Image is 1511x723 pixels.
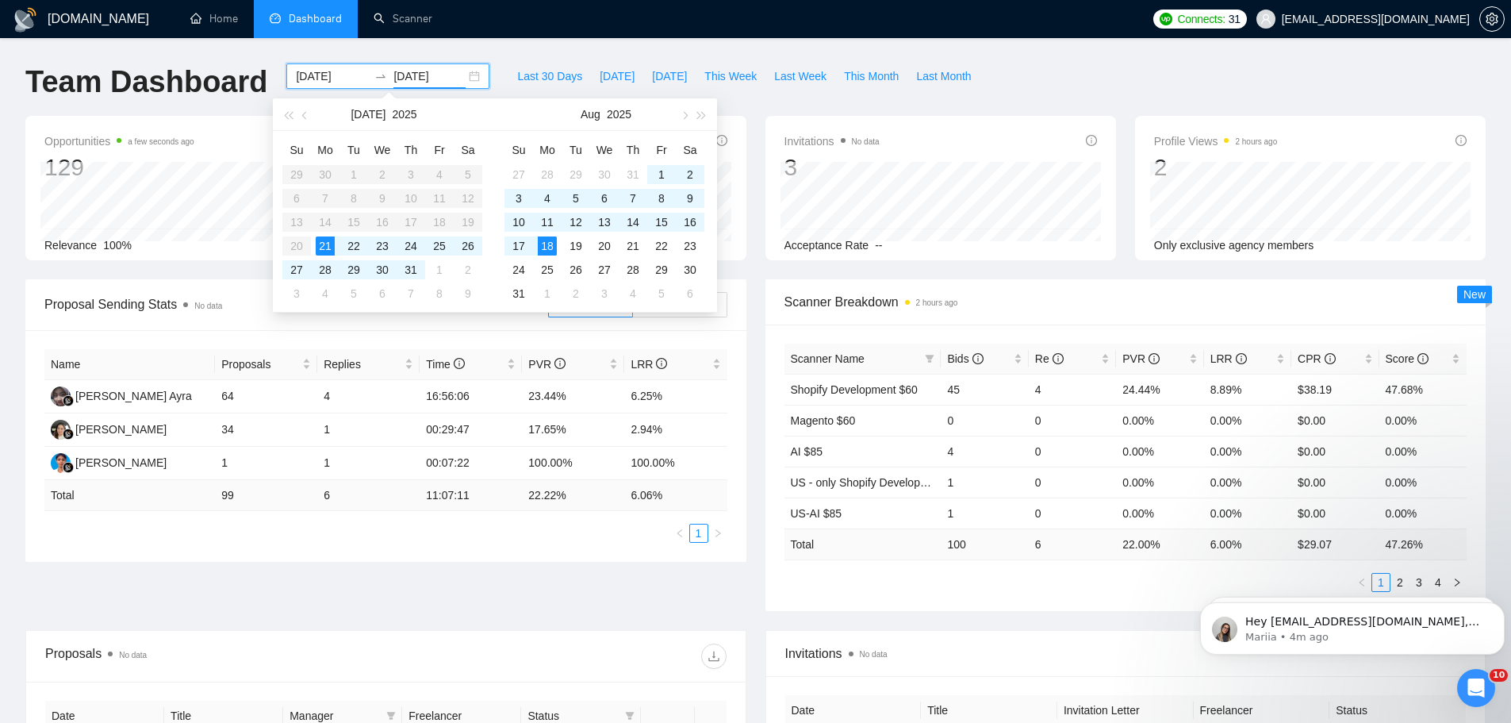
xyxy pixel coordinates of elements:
span: info-circle [972,353,984,364]
div: 24 [509,260,528,279]
td: 0 [1029,467,1116,498]
td: 2025-07-26 [454,234,482,258]
button: setting [1479,6,1505,32]
td: 2025-08-15 [647,210,676,234]
div: 9 [458,284,477,303]
td: 2025-08-16 [676,210,704,234]
div: 28 [316,260,335,279]
td: 0 [1029,436,1116,467]
th: Fr [425,137,454,163]
td: 100.00% [624,447,727,480]
th: Fr [647,137,676,163]
div: 7 [623,189,642,208]
td: 2025-07-24 [397,234,425,258]
td: 0.00% [1204,436,1291,467]
div: 1 [538,284,557,303]
th: Sa [676,137,704,163]
td: 0 [1029,405,1116,436]
span: This Week [704,67,757,85]
td: 2025-07-27 [282,258,311,282]
div: 1 [652,165,671,184]
div: 17 [509,237,528,256]
td: 6.06 % [624,480,727,511]
time: a few seconds ago [128,137,194,146]
a: A[PERSON_NAME] [51,456,167,468]
td: 2025-07-29 [562,163,590,187]
span: info-circle [656,358,667,369]
th: Mo [311,137,339,163]
button: This Week [696,63,765,89]
td: $0.00 [1291,405,1379,436]
td: $0.00 [1291,467,1379,498]
div: 5 [344,284,363,303]
td: 0.00% [1379,467,1467,498]
span: filter [386,711,396,721]
td: 1 [941,467,1028,498]
div: 26 [458,237,477,256]
td: 0.00% [1379,436,1467,467]
a: searchScanner [374,12,432,25]
span: CPR [1298,352,1335,365]
span: Opportunities [44,132,194,151]
div: 12 [566,213,585,232]
div: 28 [538,165,557,184]
span: Time [426,358,464,371]
div: 2 [681,165,700,184]
span: [DATE] [600,67,635,85]
button: 2025 [607,98,631,130]
a: NF[PERSON_NAME] Ayra [51,389,192,402]
td: 47.68% [1379,374,1467,405]
div: 11 [538,213,557,232]
td: 1 [317,447,420,480]
span: info-circle [454,358,465,369]
td: 0.00% [1116,405,1203,436]
iframe: Intercom live chat [1457,669,1495,707]
td: 2025-08-06 [590,187,619,210]
td: 2025-08-01 [647,163,676,187]
span: info-circle [1053,353,1064,364]
div: 25 [538,260,557,279]
span: Connects: [1177,10,1225,28]
div: 31 [509,284,528,303]
td: 2025-08-12 [562,210,590,234]
td: 2025-08-29 [647,258,676,282]
td: 0.00% [1379,405,1467,436]
td: 2025-08-20 [590,234,619,258]
div: 10 [509,213,528,232]
div: 22 [344,237,363,256]
span: No data [852,137,880,146]
div: 13 [595,213,614,232]
td: 2025-08-30 [676,258,704,282]
div: 18 [538,237,557,256]
button: [DATE] [351,98,385,130]
div: 2 [458,260,477,279]
td: 2025-07-31 [397,258,425,282]
td: 4 [1029,374,1116,405]
td: 2025-08-07 [619,187,647,210]
td: 2025-08-05 [339,282,368,306]
td: 2025-09-03 [590,282,619,306]
div: 27 [287,260,306,279]
td: 2025-07-28 [311,258,339,282]
div: message notification from Mariia, 4m ago. Hey jp@technopath.co, Looks like your Upwork agency Tec... [6,33,311,86]
td: 2025-08-25 [533,258,562,282]
a: Magento $60 [791,414,856,427]
span: Scanner Name [791,352,865,365]
td: 2025-07-25 [425,234,454,258]
time: 2 hours ago [916,298,958,307]
span: info-circle [1455,135,1467,146]
div: 31 [401,260,420,279]
td: 2025-08-08 [425,282,454,306]
input: Start date [296,67,368,85]
div: 3 [287,284,306,303]
iframe: Intercom notifications message [1194,569,1511,680]
td: 2025-08-14 [619,210,647,234]
td: 2025-08-10 [504,210,533,234]
td: 4 [941,436,1028,467]
td: 2025-08-19 [562,234,590,258]
td: 2025-08-13 [590,210,619,234]
td: 2025-08-26 [562,258,590,282]
td: 0.00% [1116,467,1203,498]
div: 27 [509,165,528,184]
td: 2025-09-02 [562,282,590,306]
